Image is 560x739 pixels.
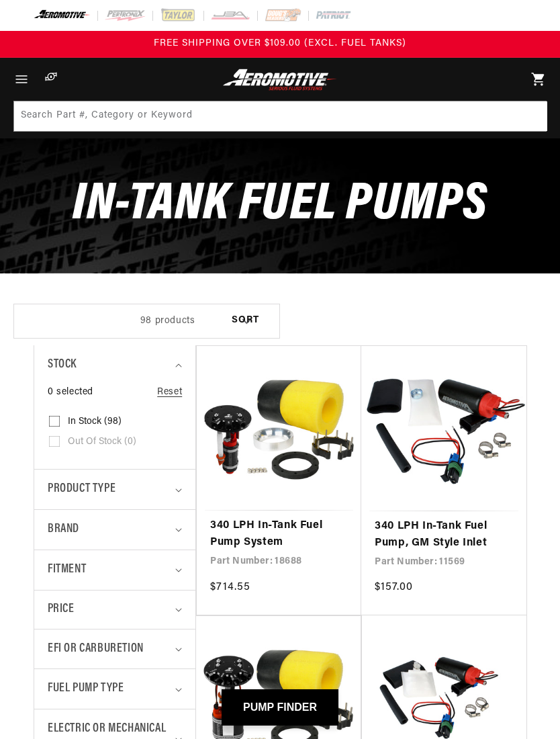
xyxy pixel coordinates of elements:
[220,69,339,91] img: Aeromotive
[48,355,77,375] span: Stock
[210,517,348,552] a: 340 LPH In-Tank Fuel Pump System
[48,629,182,669] summary: EFI or Carburetion (0 selected)
[222,689,338,726] button: PUMP FINDER
[48,385,93,400] span: 0 selected
[48,520,79,539] span: Brand
[48,679,124,699] span: Fuel Pump Type
[48,345,182,385] summary: Stock (0 selected)
[140,316,195,326] span: 98 products
[68,416,122,428] span: In stock (98)
[154,38,406,48] span: FREE SHIPPING OVER $109.00 (EXCL. FUEL TANKS)
[48,640,144,659] span: EFI or Carburetion
[48,510,182,550] summary: Brand (0 selected)
[73,179,487,232] span: In-Tank Fuel Pumps
[48,591,182,629] summary: Price
[14,101,547,131] input: Search Part #, Category or Keyword
[48,601,74,619] span: Price
[516,101,546,131] button: Search Part #, Category or Keyword
[48,470,182,509] summary: Product type (0 selected)
[48,669,182,709] summary: Fuel Pump Type (0 selected)
[157,385,182,400] a: Reset
[48,480,115,499] span: Product type
[48,560,86,580] span: Fitment
[7,58,36,101] summary: Menu
[48,550,182,590] summary: Fitment (0 selected)
[68,436,136,448] span: Out of stock (0)
[375,518,513,552] a: 340 LPH In-Tank Fuel Pump, GM Style Inlet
